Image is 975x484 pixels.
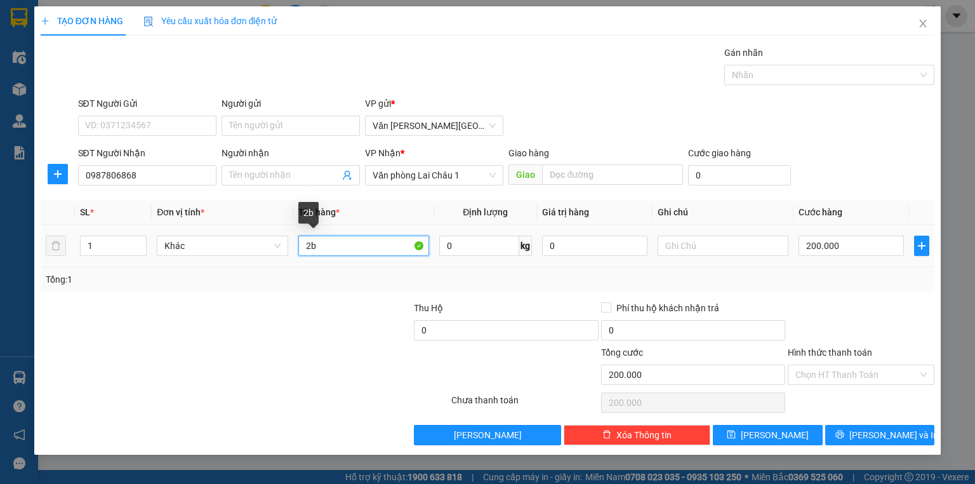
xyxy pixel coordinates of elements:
[849,428,938,442] span: [PERSON_NAME] và In
[835,430,844,440] span: printer
[741,428,809,442] span: [PERSON_NAME]
[143,16,277,26] span: Yêu cầu xuất hóa đơn điện tử
[601,347,643,358] span: Tổng cước
[298,202,319,224] div: 2b
[918,18,928,29] span: close
[365,97,503,111] div: VP gửi
[542,236,647,256] input: 0
[80,207,90,217] span: SL
[905,6,941,42] button: Close
[78,97,216,111] div: SĐT Người Gửi
[365,148,401,158] span: VP Nhận
[414,303,443,313] span: Thu Hộ
[46,236,66,256] button: delete
[653,200,793,225] th: Ghi chú
[727,430,736,440] span: save
[915,241,929,251] span: plus
[222,146,360,160] div: Người nhận
[688,148,751,158] label: Cước giao hàng
[143,17,154,27] img: icon
[373,166,496,185] span: Văn phòng Lai Châu 1
[825,425,935,445] button: printer[PERSON_NAME] và In
[298,207,340,217] span: Tên hàng
[164,236,280,255] span: Khác
[463,207,508,217] span: Định lượng
[298,236,429,256] input: VD: Bàn, Ghế
[508,148,549,158] span: Giao hàng
[542,165,683,185] input: Dọc đường
[373,116,496,135] span: Văn phòng Hà Nội
[342,170,352,180] span: user-add
[222,97,360,111] div: Người gửi
[914,236,929,256] button: plus
[799,207,842,217] span: Cước hàng
[658,236,788,256] input: Ghi Chú
[519,236,532,256] span: kg
[157,207,204,217] span: Đơn vị tính
[508,165,542,185] span: Giao
[611,301,724,315] span: Phí thu hộ khách nhận trả
[450,393,599,415] div: Chưa thanh toán
[788,347,872,358] label: Hình thức thanh toán
[602,430,611,440] span: delete
[414,425,560,445] button: [PERSON_NAME]
[78,146,216,160] div: SĐT Người Nhận
[41,16,123,26] span: TẠO ĐƠN HÀNG
[564,425,710,445] button: deleteXóa Thông tin
[48,164,68,184] button: plus
[713,425,823,445] button: save[PERSON_NAME]
[454,428,522,442] span: [PERSON_NAME]
[542,207,589,217] span: Giá trị hàng
[688,165,791,185] input: Cước giao hàng
[724,48,763,58] label: Gán nhãn
[616,428,672,442] span: Xóa Thông tin
[48,169,67,179] span: plus
[46,272,377,286] div: Tổng: 1
[41,17,50,25] span: plus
